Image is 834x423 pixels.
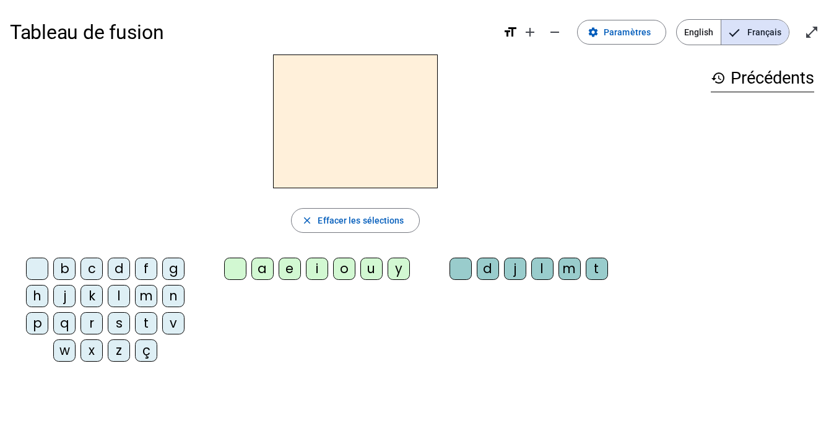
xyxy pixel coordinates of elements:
[542,20,567,45] button: Diminuer la taille de la police
[302,215,313,226] mat-icon: close
[53,312,76,334] div: q
[577,20,666,45] button: Paramètres
[523,25,537,40] mat-icon: add
[676,19,789,45] mat-button-toggle-group: Language selection
[604,25,651,40] span: Paramètres
[503,25,518,40] mat-icon: format_size
[318,213,404,228] span: Effacer les sélections
[162,312,185,334] div: v
[135,258,157,280] div: f
[135,285,157,307] div: m
[586,258,608,280] div: t
[26,285,48,307] div: h
[799,20,824,45] button: Entrer en plein écran
[108,312,130,334] div: s
[108,258,130,280] div: d
[80,339,103,362] div: x
[504,258,526,280] div: j
[721,20,789,45] span: Français
[80,258,103,280] div: c
[804,25,819,40] mat-icon: open_in_full
[588,27,599,38] mat-icon: settings
[531,258,554,280] div: l
[388,258,410,280] div: y
[162,285,185,307] div: n
[162,258,185,280] div: g
[80,312,103,334] div: r
[53,258,76,280] div: b
[53,339,76,362] div: w
[306,258,328,280] div: i
[518,20,542,45] button: Augmenter la taille de la police
[477,258,499,280] div: d
[251,258,274,280] div: a
[10,12,493,52] h1: Tableau de fusion
[108,285,130,307] div: l
[558,258,581,280] div: m
[108,339,130,362] div: z
[53,285,76,307] div: j
[333,258,355,280] div: o
[26,312,48,334] div: p
[360,258,383,280] div: u
[279,258,301,280] div: e
[547,25,562,40] mat-icon: remove
[291,208,419,233] button: Effacer les sélections
[135,339,157,362] div: ç
[677,20,721,45] span: English
[135,312,157,334] div: t
[711,64,814,92] h3: Précédents
[80,285,103,307] div: k
[711,71,726,85] mat-icon: history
